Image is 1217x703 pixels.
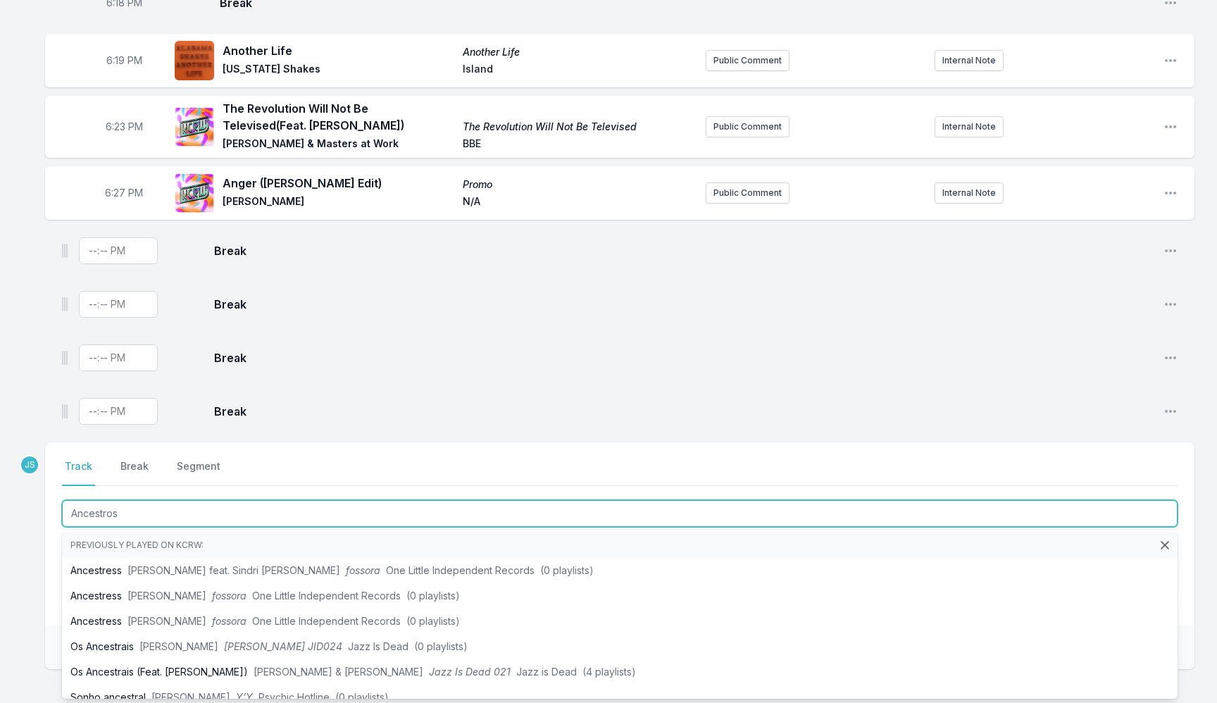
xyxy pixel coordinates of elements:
button: Public Comment [706,182,790,204]
span: Timestamp [106,120,143,134]
button: Internal Note [935,50,1004,71]
span: [PERSON_NAME] [139,640,218,652]
button: Break [118,459,151,486]
span: [PERSON_NAME] & [PERSON_NAME] [254,666,423,678]
button: Track [62,459,95,486]
img: Drag Handle [62,351,68,365]
span: Timestamp [105,186,143,200]
span: Another Life [223,42,454,59]
span: [US_STATE] Shakes [223,62,454,79]
li: Os Ancestrais [62,634,1178,659]
span: Island [463,62,694,79]
span: fossora [346,564,380,576]
span: [PERSON_NAME] feat. Sindri [PERSON_NAME] [127,564,340,576]
img: Drag Handle [62,404,68,418]
span: [PERSON_NAME] [127,615,206,627]
span: The Revolution Will Not Be Televised (Feat. [PERSON_NAME]) [223,100,454,134]
li: Ancestress [62,583,1178,609]
span: Break [214,242,1152,259]
span: [PERSON_NAME] JID024 [224,640,342,652]
input: Timestamp [79,237,158,264]
span: Y’Y [236,691,253,703]
button: Open playlist item options [1163,54,1178,68]
img: Another Life [175,41,214,80]
button: Open playlist item options [1163,186,1178,200]
span: Another Life [463,45,694,59]
img: The Revolution Will Not Be Televised [175,107,214,147]
button: Internal Note [935,116,1004,137]
span: (4 playlists) [582,666,636,678]
button: Segment [174,459,223,486]
p: Jeremy Sole [20,455,39,475]
li: Previously played on KCRW: [62,533,1178,558]
span: fossora [212,590,246,602]
button: Public Comment [706,50,790,71]
input: Timestamp [79,398,158,425]
span: Jazz is Dead [516,666,577,678]
input: Track Title [62,500,1178,527]
img: Promo [175,173,214,213]
button: Open playlist item options [1163,351,1178,365]
span: [PERSON_NAME] [151,691,230,703]
span: Psychic Hotline [258,691,330,703]
img: Drag Handle [62,244,68,258]
span: fossora [212,615,246,627]
li: Os Ancestrais (Feat. [PERSON_NAME]) [62,659,1178,685]
span: Jazz Is Dead 021 [429,666,511,678]
img: Drag Handle [62,297,68,311]
button: Open playlist item options [1163,244,1178,258]
span: Break [214,349,1152,366]
span: (0 playlists) [540,564,594,576]
span: [PERSON_NAME] [127,590,206,602]
li: Ancestress [62,558,1178,583]
span: Break [214,403,1152,420]
span: [PERSON_NAME] & Masters at Work [223,137,454,154]
button: Open playlist item options [1163,120,1178,134]
input: Timestamp [79,344,158,371]
button: Open playlist item options [1163,297,1178,311]
span: Jazz Is Dead [348,640,408,652]
span: (0 playlists) [406,615,460,627]
span: Promo [463,178,694,192]
span: (0 playlists) [414,640,468,652]
span: Anger ([PERSON_NAME] Edit) [223,175,454,192]
span: The Revolution Will Not Be Televised [463,120,694,134]
span: [PERSON_NAME] [223,194,454,211]
button: Internal Note [935,182,1004,204]
button: Open playlist item options [1163,404,1178,418]
span: (0 playlists) [335,691,389,703]
span: Timestamp [106,54,142,68]
span: N/A [463,194,694,211]
input: Timestamp [79,291,158,318]
li: Ancestress [62,609,1178,634]
button: Public Comment [706,116,790,137]
span: (0 playlists) [406,590,460,602]
span: One Little Independent Records [252,590,401,602]
span: BBE [463,137,694,154]
span: One Little Independent Records [386,564,535,576]
span: One Little Independent Records [252,615,401,627]
span: Break [214,296,1152,313]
